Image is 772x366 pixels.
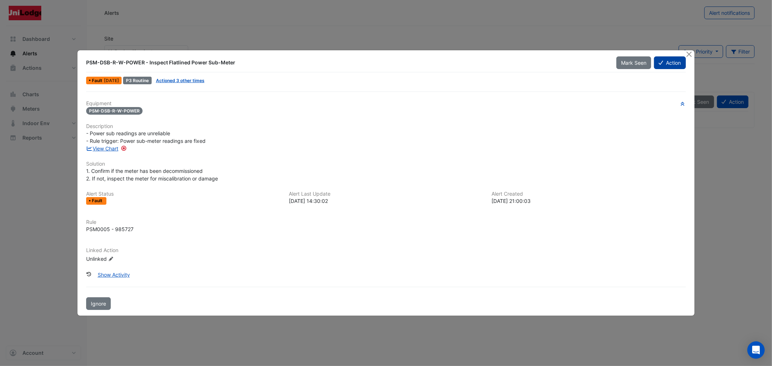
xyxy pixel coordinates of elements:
h6: Description [86,123,685,129]
div: Unlinked [86,255,173,262]
div: [DATE] 14:30:02 [289,197,483,205]
span: Fault [92,199,104,203]
button: Mark Seen [616,56,651,69]
h6: Equipment [86,101,685,107]
div: PSM-DSB-R-W-POWER - Inspect Flatlined Power Sub-Meter [86,59,608,66]
button: Close [685,50,693,58]
div: Open Intercom Messenger [747,341,765,359]
div: [DATE] 21:00:03 [492,197,686,205]
button: Show Activity [93,268,135,281]
span: - Power sub readings are unreliable - Rule trigger: Power sub-meter readings are fixed [86,130,206,144]
h6: Solution [86,161,685,167]
button: Action [654,56,685,69]
h6: Rule [86,219,685,225]
h6: Alert Status [86,191,280,197]
a: Actioned 3 other times [156,78,204,83]
div: P3 Routine [123,77,152,84]
span: PSM-DSB-R-W-POWER [86,107,143,115]
button: Ignore [86,297,111,310]
a: View Chart [86,145,118,152]
h6: Alert Last Update [289,191,483,197]
div: Tooltip anchor [121,145,127,152]
span: Ignore [91,301,106,307]
span: Mark Seen [621,60,646,66]
h6: Alert Created [492,191,686,197]
span: Fault [92,78,104,83]
h6: Linked Action [86,247,685,254]
fa-icon: Edit Linked Action [108,256,114,261]
div: PSM0005 - 985727 [86,225,134,233]
span: 1. Confirm if the meter has been decommissioned 2. If not, inspect the meter for miscalibration o... [86,168,218,182]
span: Sun 14-Sep-2025 14:30 AEST [104,78,119,83]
